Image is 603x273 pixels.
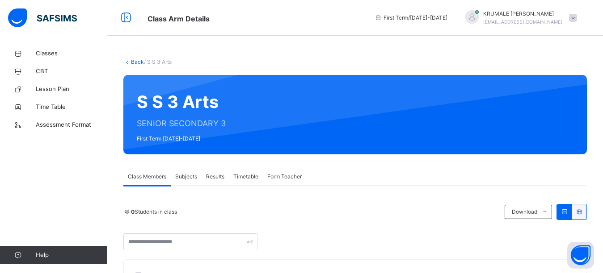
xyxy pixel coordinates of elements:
[131,208,135,215] b: 0
[567,242,594,269] button: Open asap
[456,10,582,26] div: KRUMALEFELIX
[36,49,107,58] span: Classes
[148,14,210,23] span: Class Arm Details
[512,208,537,216] span: Download
[36,120,107,129] span: Assessment Format
[36,85,107,94] span: Lesson Plan
[128,173,166,181] span: Class Members
[8,8,77,27] img: safsims
[175,173,197,181] span: Subjects
[375,14,447,22] span: session/term information
[36,67,107,76] span: CBT
[267,173,302,181] span: Form Teacher
[36,103,107,112] span: Time Table
[144,58,172,65] span: / S S 3 Arts
[36,251,107,260] span: Help
[131,208,177,216] span: Students in class
[233,173,258,181] span: Timetable
[483,19,562,25] span: [EMAIL_ADDRESS][DOMAIN_NAME]
[483,10,562,18] span: KRUMALE [PERSON_NAME]
[206,173,224,181] span: Results
[131,58,144,65] a: Back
